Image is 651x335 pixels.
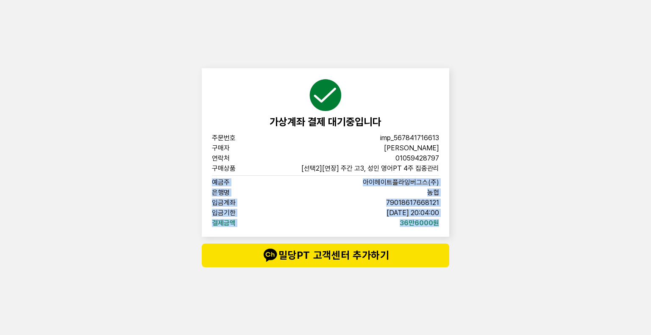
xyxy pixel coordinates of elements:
img: succeed [309,78,342,112]
span: [PERSON_NAME] [384,145,439,152]
span: 주문번호 [212,135,266,141]
span: 아이헤이트플라잉버그스(주) [363,179,439,186]
span: 구매상품 [212,165,266,172]
span: 01059428797 [395,155,439,162]
span: 79018617668121 [386,199,439,206]
span: 결제금액 [212,220,266,227]
span: 36만6000원 [400,220,439,227]
span: 입금계좌 [212,199,266,206]
span: 가상계좌 결제 대기중입니다 [270,116,381,128]
span: 구매자 [212,145,266,152]
button: talk밀당PT 고객센터 추가하기 [202,244,449,267]
span: [DATE] 20:04:00 [387,210,439,216]
span: 은행명 [212,189,266,196]
span: 예금주 [212,179,266,186]
span: 농협 [427,189,439,196]
img: talk [262,247,278,264]
span: 연락처 [212,155,266,162]
span: 밀당PT 고객센터 추가하기 [219,247,432,264]
span: 입금기한 [212,210,266,216]
span: [선택2][연장] 주간 고3, 성인 영어PT 4주 집중관리 [301,165,439,172]
span: imp_567841716613 [380,135,439,141]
